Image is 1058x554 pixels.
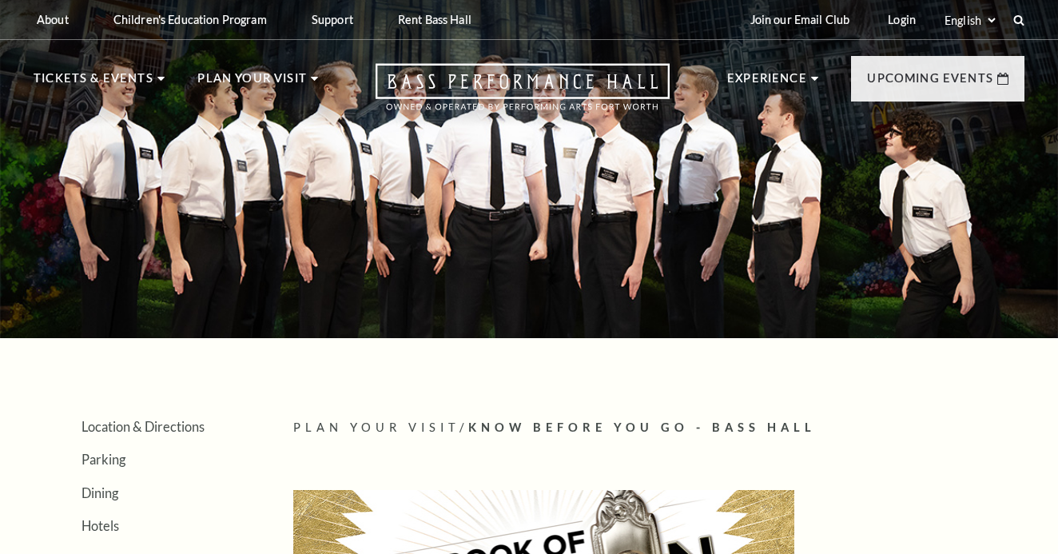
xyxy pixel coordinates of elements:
[197,69,307,98] p: Plan Your Visit
[312,13,353,26] p: Support
[82,452,125,467] a: Parking
[727,69,807,98] p: Experience
[941,13,998,28] select: Select:
[82,485,118,500] a: Dining
[398,13,471,26] p: Rent Bass Hall
[82,518,119,533] a: Hotels
[293,420,459,434] span: Plan Your Visit
[468,420,816,434] span: Know Before You Go - Bass Hall
[34,69,153,98] p: Tickets & Events
[82,419,205,434] a: Location & Directions
[293,418,1024,438] p: /
[37,13,69,26] p: About
[113,13,267,26] p: Children's Education Program
[867,69,993,98] p: Upcoming Events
